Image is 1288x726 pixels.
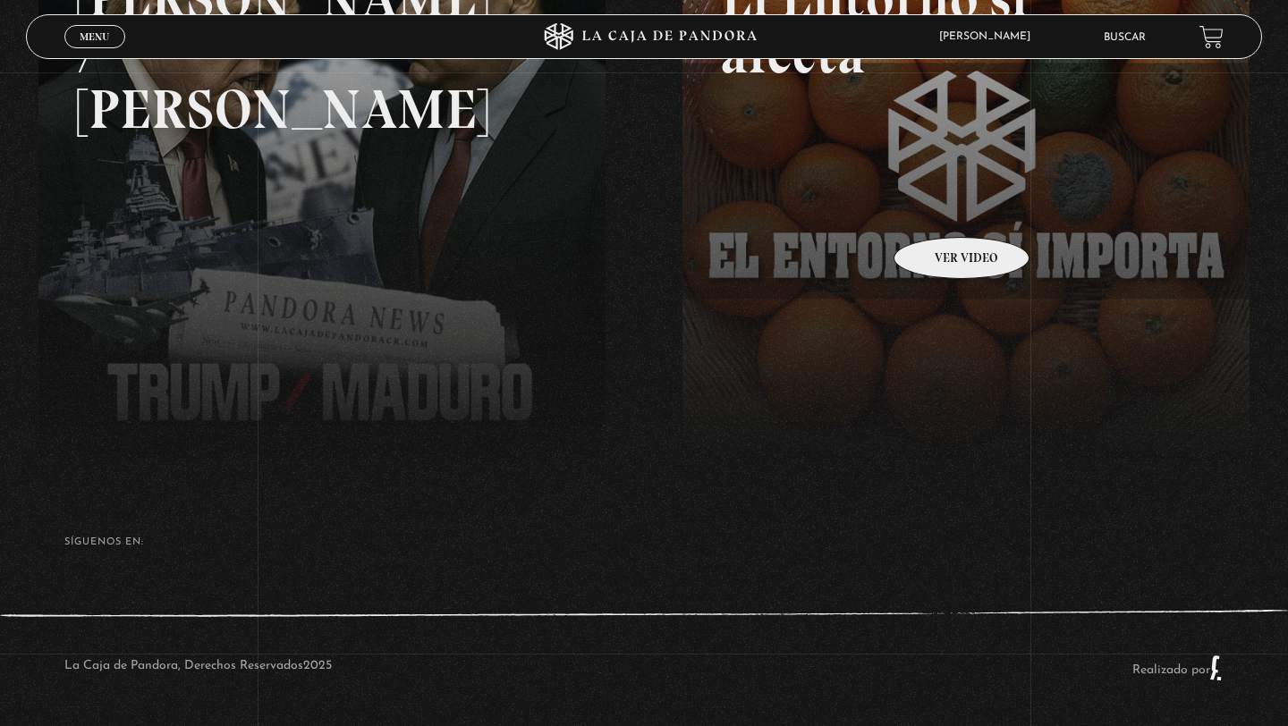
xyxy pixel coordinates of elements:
[80,31,109,42] span: Menu
[64,537,1224,547] h4: SÍguenos en:
[1132,663,1224,677] a: Realizado por
[1199,25,1224,49] a: View your shopping cart
[74,46,116,59] span: Cerrar
[930,31,1048,42] span: [PERSON_NAME]
[1104,32,1146,43] a: Buscar
[64,654,332,681] p: La Caja de Pandora, Derechos Reservados 2025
